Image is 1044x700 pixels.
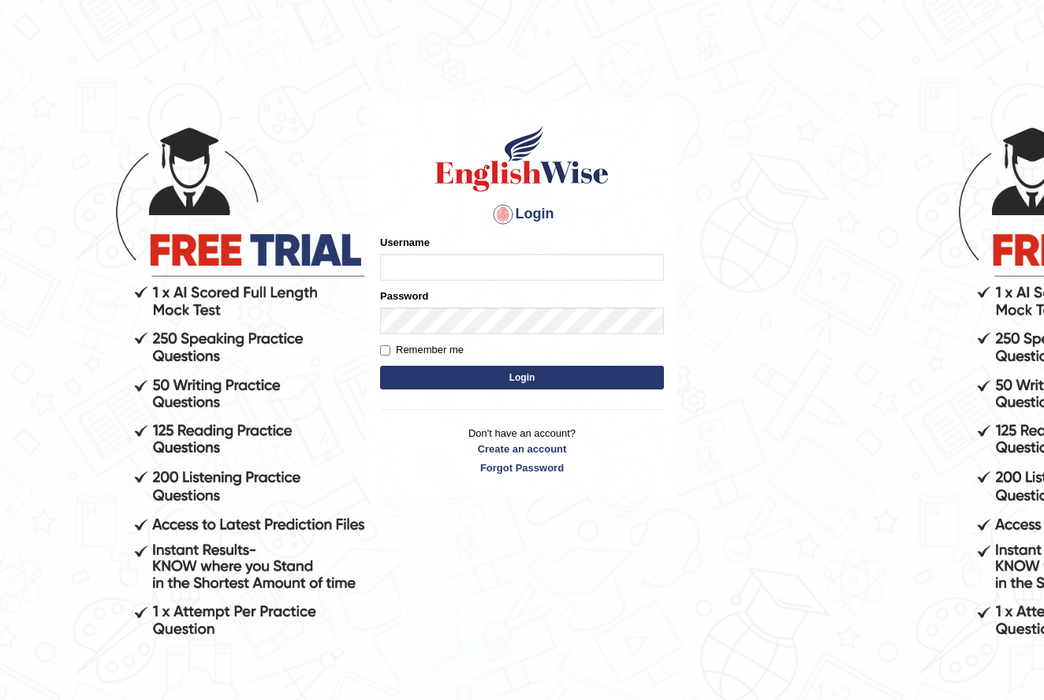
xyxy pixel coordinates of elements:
[380,342,464,358] label: Remember me
[380,235,430,250] label: Username
[380,345,390,356] input: Remember me
[380,441,664,456] a: Create an account
[380,366,664,389] button: Login
[380,460,664,475] a: Forgot Password
[380,202,664,227] h4: Login
[432,123,612,194] img: Logo of English Wise sign in for intelligent practice with AI
[380,426,664,475] p: Don't have an account?
[380,289,428,303] label: Password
